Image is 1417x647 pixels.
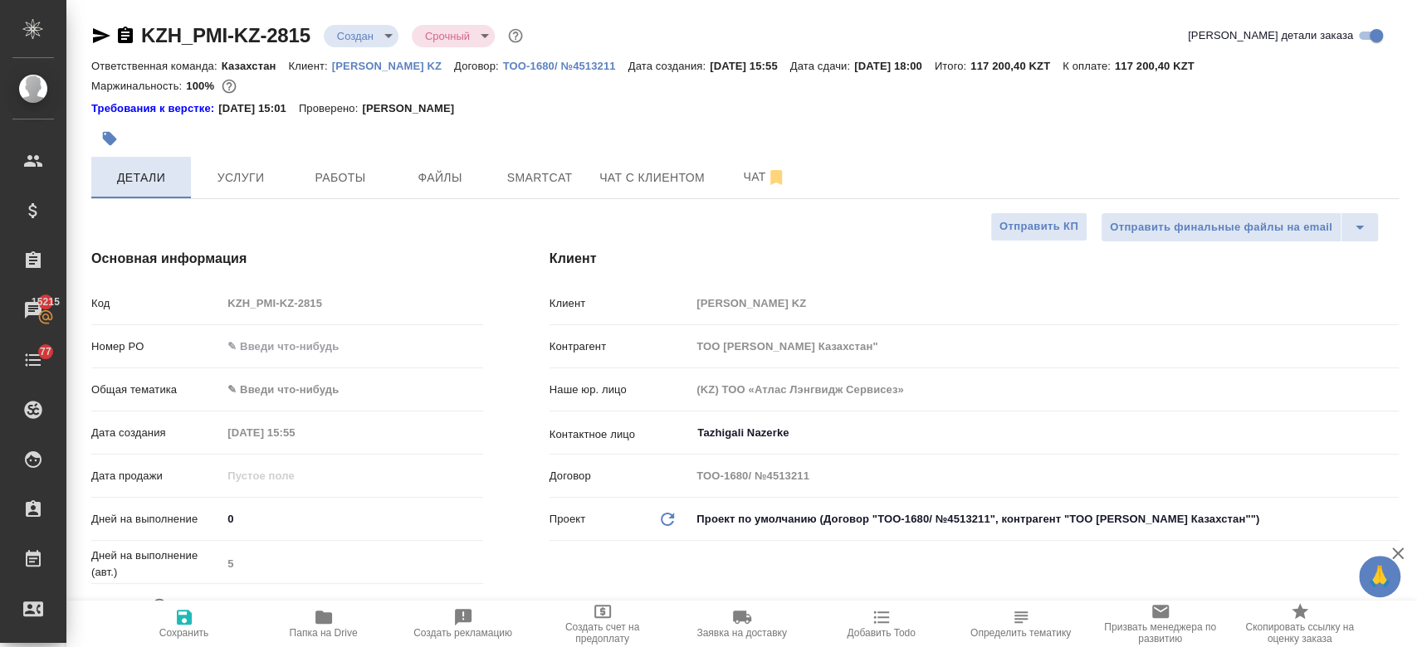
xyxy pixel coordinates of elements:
span: 🙏 [1366,559,1394,594]
p: Наше юр. лицо [550,382,691,398]
p: [DATE] 15:55 [710,60,790,72]
span: Призвать менеджера по развитию [1101,621,1220,645]
div: Создан [412,25,495,47]
input: Пустое поле [222,421,367,445]
span: Отправить финальные файлы на email [1110,218,1332,237]
input: Пустое поле [691,464,1399,488]
button: Отправить КП [990,212,1087,241]
div: ✎ Введи что-нибудь [227,382,462,398]
p: Код [91,295,222,312]
p: Итого: [935,60,970,72]
span: Услуги [201,168,281,188]
input: Пустое поле [691,377,1399,401]
span: Создать рекламацию [413,627,512,639]
p: 117 200,40 KZT [1115,60,1207,72]
div: ✎ Введи что-нибудь [222,376,482,404]
button: Создать счет на предоплату [533,601,672,647]
span: Создать счет на предоплату [543,621,662,645]
input: Пустое поле [222,464,367,488]
span: Работы [301,168,380,188]
div: split button [1101,212,1379,242]
a: Требования к верстке: [91,100,218,117]
button: Папка на Drive [254,601,393,647]
p: К оплате: [1063,60,1115,72]
input: ✎ Введи что-нибудь [222,334,482,358]
p: Номер PO [91,338,222,355]
p: Дата сдачи: [790,60,854,72]
span: [PERSON_NAME] детали заказа [1188,27,1353,44]
button: Скопировать ссылку на оценку заказа [1230,601,1370,647]
input: ✎ Введи что-нибудь [222,593,367,617]
button: 0.00 KZT; [218,75,240,97]
span: Папка на Drive [290,627,358,639]
p: Дата продажи [91,468,222,484]
button: Open [1390,431,1393,435]
span: 15215 [22,294,70,310]
p: Дней на выполнение [91,511,222,528]
button: Создан [332,29,379,43]
p: Казахстан [222,60,289,72]
span: Заявка на доставку [696,627,786,639]
span: Чат с клиентом [599,168,705,188]
span: Определить тематику [970,627,1071,639]
button: Скопировать ссылку [115,26,135,46]
button: Добавить тэг [91,120,128,157]
div: Проект по умолчанию (Договор "ТОО-1680/ №4513211", контрагент "ТОО [PERSON_NAME] Казахстан"") [691,505,1399,533]
h4: Клиент [550,249,1399,269]
button: Определить тематику [951,601,1091,647]
p: 117 200,40 KZT [970,60,1063,72]
button: Скопировать ссылку для ЯМессенджера [91,26,111,46]
p: [DATE] 15:01 [218,100,299,117]
div: Создан [324,25,398,47]
p: Договор [550,468,691,484]
p: Маржинальность: [91,80,186,92]
button: Добавить Todo [812,601,951,647]
span: Чат [725,167,804,187]
input: Пустое поле [691,334,1399,358]
button: Срочный [420,29,475,43]
button: Если добавить услуги и заполнить их объемом, то дата рассчитается автоматически [149,595,170,616]
span: 77 [30,343,61,360]
input: ✎ Введи что-нибудь [222,507,482,531]
p: [PERSON_NAME] KZ [332,60,454,72]
a: 15215 [4,289,62,331]
p: Дата создания: [628,60,710,72]
a: [PERSON_NAME] KZ [332,58,454,72]
button: 🙏 [1359,556,1400,597]
span: Сохранить [159,627,209,639]
a: 77 [4,339,62,381]
p: Клиент [550,295,691,312]
button: Создать рекламацию [393,601,533,647]
p: Проверено: [299,100,363,117]
p: Дней на выполнение (авт.) [91,547,222,581]
input: Пустое поле [691,291,1399,315]
p: Дата сдачи [91,597,149,614]
span: Smartcat [500,168,579,188]
button: Призвать менеджера по развитию [1091,601,1230,647]
button: Отправить финальные файлы на email [1101,212,1341,242]
input: Пустое поле [222,291,482,315]
svg: Отписаться [766,168,786,187]
p: 100% [186,80,218,92]
p: Договор: [454,60,503,72]
p: Ответственная команда: [91,60,222,72]
p: Проект [550,511,586,528]
span: Скопировать ссылку на оценку заказа [1240,621,1360,645]
span: Добавить Todo [847,627,915,639]
button: Сохранить [115,601,254,647]
button: Заявка на доставку [672,601,812,647]
p: Контрагент [550,338,691,355]
span: Файлы [400,168,480,188]
a: ТОО-1680/ №4513211 [503,58,628,72]
p: [PERSON_NAME] [362,100,467,117]
p: Клиент: [288,60,331,72]
h4: Основная информация [91,249,483,269]
span: Детали [101,168,181,188]
span: Отправить КП [999,217,1078,236]
p: Контактное лицо [550,426,691,443]
p: ТОО-1680/ №4513211 [503,60,628,72]
a: KZH_PMI-KZ-2815 [141,24,310,46]
p: [DATE] 18:00 [854,60,935,72]
div: Нажми, чтобы открыть папку с инструкцией [91,100,218,117]
input: Пустое поле [222,552,482,576]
